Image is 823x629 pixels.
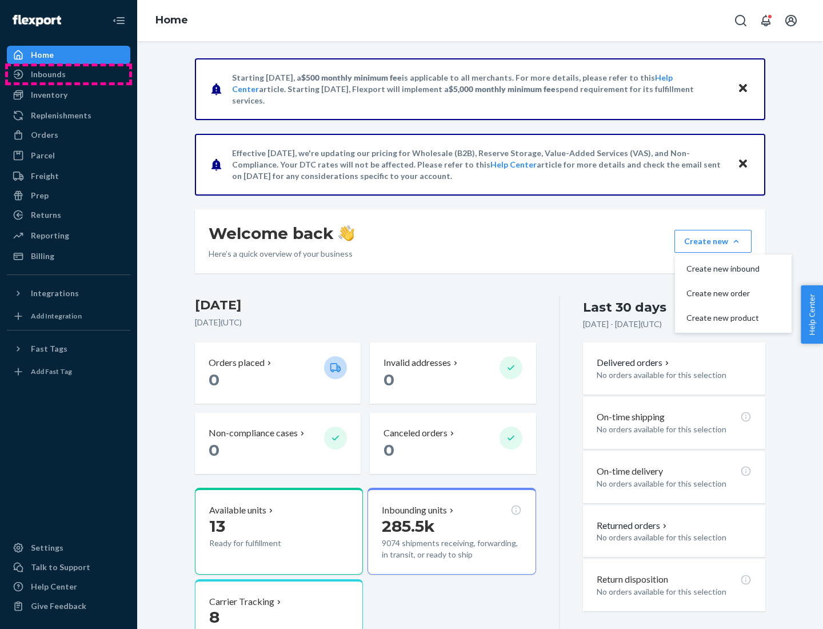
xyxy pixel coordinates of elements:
[677,257,789,281] button: Create new inbound
[31,150,55,161] div: Parcel
[382,504,447,517] p: Inbounding units
[301,73,402,82] span: $500 monthly minimum fee
[7,106,130,125] a: Replenishments
[31,69,66,80] div: Inbounds
[736,156,750,173] button: Close
[7,65,130,83] a: Inbounds
[7,363,130,381] a: Add Fast Tag
[367,488,536,575] button: Inbounding units285.5k9074 shipments receiving, forwarding, in transit, or ready to ship
[7,126,130,144] a: Orders
[736,81,750,97] button: Close
[209,248,354,260] p: Here’s a quick overview of your business
[7,558,130,576] a: Talk to Support
[597,369,752,381] p: No orders available for this selection
[383,370,394,389] span: 0
[597,424,752,435] p: No orders available for this selection
[209,607,219,627] span: 8
[597,519,669,532] button: Returned orders
[7,226,130,245] a: Reporting
[382,516,435,536] span: 285.5k
[597,573,668,586] p: Return disposition
[370,343,536,404] button: Invalid addresses 0
[338,225,354,241] img: hand-wave emoji
[674,230,752,253] button: Create newCreate new inboundCreate new orderCreate new product
[7,539,130,557] a: Settings
[31,190,49,201] div: Prep
[209,356,265,369] p: Orders placed
[209,370,219,389] span: 0
[31,89,67,101] div: Inventory
[780,9,802,32] button: Open account menu
[677,281,789,306] button: Create new order
[729,9,752,32] button: Open Search Box
[209,223,354,244] h1: Welcome back
[7,146,130,165] a: Parcel
[583,319,662,330] p: [DATE] - [DATE] ( UTC )
[382,538,521,560] p: 9074 shipments receiving, forwarding, in transit, or ready to ship
[31,542,63,554] div: Settings
[7,284,130,302] button: Integrations
[597,532,752,543] p: No orders available for this selection
[155,14,188,26] a: Home
[686,289,760,297] span: Create new order
[31,367,72,376] div: Add Fast Tag
[7,597,130,615] button: Give Feedback
[146,4,197,37] ol: breadcrumbs
[31,209,61,221] div: Returns
[31,311,82,321] div: Add Integration
[686,314,760,322] span: Create new product
[31,170,59,182] div: Freight
[195,296,536,314] h3: [DATE]
[195,413,361,474] button: Non-compliance cases 0
[597,356,672,369] button: Delivered orders
[7,86,130,104] a: Inventory
[677,306,789,331] button: Create new product
[383,356,451,369] p: Invalid addresses
[370,413,536,474] button: Canceled orders 0
[195,343,361,404] button: Orders placed 0
[7,307,130,325] a: Add Integration
[490,160,537,169] a: Help Center
[232,72,726,106] p: Starting [DATE], a is applicable to all merchants. For more details, please refer to this article...
[449,84,556,94] span: $5,000 monthly minimum fee
[195,317,536,328] p: [DATE] ( UTC )
[597,478,752,489] p: No orders available for this selection
[7,206,130,224] a: Returns
[754,9,777,32] button: Open notifications
[7,578,130,596] a: Help Center
[232,148,726,182] p: Effective [DATE], we're updating our pricing for Wholesale (B2B), Reserve Storage, Value-Added Se...
[31,110,91,121] div: Replenishments
[209,595,274,608] p: Carrier Tracking
[31,600,86,612] div: Give Feedback
[209,504,266,517] p: Available units
[13,15,61,26] img: Flexport logo
[583,298,666,316] div: Last 30 days
[7,46,130,64] a: Home
[801,285,823,344] button: Help Center
[107,9,130,32] button: Close Navigation
[597,586,752,598] p: No orders available for this selection
[383,427,448,440] p: Canceled orders
[209,516,225,536] span: 13
[31,343,67,355] div: Fast Tags
[7,167,130,185] a: Freight
[31,288,79,299] div: Integrations
[209,440,219,460] span: 0
[31,250,54,262] div: Billing
[31,581,77,592] div: Help Center
[597,465,663,478] p: On-time delivery
[209,538,315,549] p: Ready for fulfillment
[383,440,394,460] span: 0
[7,340,130,358] button: Fast Tags
[209,427,298,440] p: Non-compliance cases
[7,247,130,265] a: Billing
[597,411,665,424] p: On-time shipping
[195,488,363,575] button: Available units13Ready for fulfillment
[7,186,130,205] a: Prep
[31,562,90,573] div: Talk to Support
[31,230,69,241] div: Reporting
[31,129,58,141] div: Orders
